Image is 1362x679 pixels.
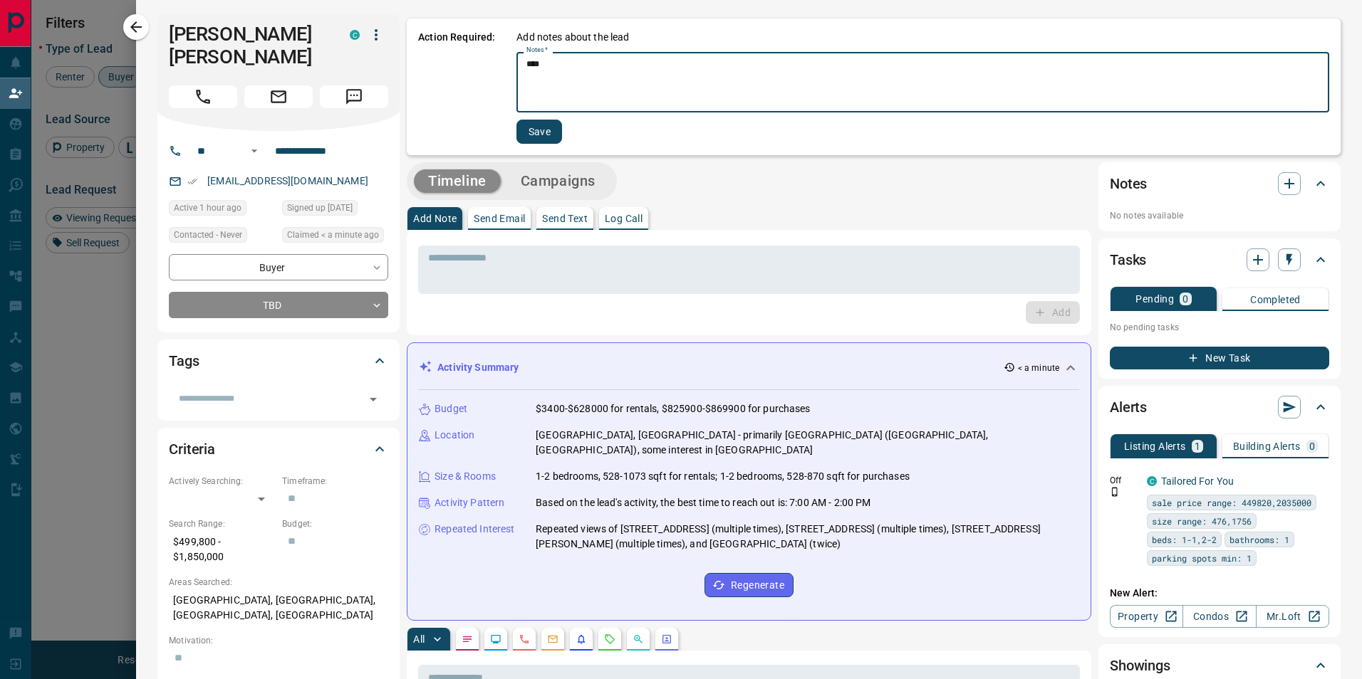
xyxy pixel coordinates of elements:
[169,438,215,460] h2: Criteria
[437,360,519,375] p: Activity Summary
[490,633,501,645] svg: Lead Browsing Activity
[536,401,810,416] p: $3400-$628000 for rentals, $825900-$869900 for purchases
[516,30,629,45] p: Add notes about the lead
[1161,475,1234,487] a: Tailored For You
[547,633,558,645] svg: Emails
[435,401,467,416] p: Budget
[413,214,457,223] p: Add Note
[576,633,587,645] svg: Listing Alerts
[1124,441,1186,451] p: Listing Alerts
[169,349,199,372] h2: Tags
[187,177,197,186] svg: Email Verified
[169,200,275,220] div: Mon Oct 13 2025
[1110,390,1329,424] div: Alerts
[1135,294,1174,304] p: Pending
[169,23,328,68] h1: [PERSON_NAME] [PERSON_NAME]
[174,228,242,242] span: Contacted - Never
[169,85,237,108] span: Call
[1110,248,1146,271] h2: Tasks
[287,228,379,242] span: Claimed < a minute ago
[1110,243,1329,277] div: Tasks
[474,214,525,223] p: Send Email
[1110,586,1329,601] p: New Alert:
[1147,476,1157,486] div: condos.ca
[1110,172,1147,195] h2: Notes
[435,469,496,484] p: Size & Rooms
[1110,347,1329,369] button: New Task
[1195,441,1200,451] p: 1
[1233,441,1301,451] p: Building Alerts
[1182,605,1256,628] a: Condos
[542,214,588,223] p: Send Text
[169,432,388,466] div: Criteria
[350,30,360,40] div: condos.ca
[661,633,672,645] svg: Agent Actions
[705,573,794,597] button: Regenerate
[1110,654,1170,677] h2: Showings
[519,633,530,645] svg: Calls
[1110,209,1329,222] p: No notes available
[282,200,388,220] div: Tue Oct 07 2025
[506,169,610,193] button: Campaigns
[605,214,643,223] p: Log Call
[282,517,388,530] p: Budget:
[462,633,473,645] svg: Notes
[536,469,910,484] p: 1-2 bedrooms, 528-1073 sqft for rentals; 1-2 bedrooms, 528-870 sqft for purchases
[418,30,495,144] p: Action Required:
[414,169,501,193] button: Timeline
[169,475,275,488] p: Actively Searching:
[1152,551,1252,565] span: parking spots min: 1
[1110,487,1120,497] svg: Push Notification Only
[1152,495,1311,510] span: sale price range: 449820,2035000
[435,495,504,510] p: Activity Pattern
[1110,317,1329,338] p: No pending tasks
[1110,396,1147,419] h2: Alerts
[1182,294,1188,304] p: 0
[320,85,388,108] span: Message
[287,201,353,215] span: Signed up [DATE]
[282,475,388,488] p: Timeframe:
[169,634,388,647] p: Motivation:
[207,175,368,186] a: [EMAIL_ADDRESS][DOMAIN_NAME]
[526,46,548,55] label: Notes
[1256,605,1329,628] a: Mr.Loft
[174,201,241,215] span: Active 1 hour ago
[169,292,388,318] div: TBD
[169,517,275,530] p: Search Range:
[1152,532,1217,547] span: beds: 1-1,2-2
[1018,362,1059,374] p: < a minute
[419,354,1079,381] div: Activity Summary< a minute
[1230,532,1289,547] span: bathrooms: 1
[633,633,644,645] svg: Opportunities
[435,522,514,537] p: Repeated Interest
[169,530,275,569] p: $499,800 - $1,850,000
[1152,514,1252,528] span: size range: 476,1756
[1309,441,1315,451] p: 0
[516,120,562,144] button: Save
[536,522,1079,552] p: Repeated views of [STREET_ADDRESS] (multiple times), [STREET_ADDRESS] (multiple times), [STREET_A...
[363,389,383,409] button: Open
[282,227,388,247] div: Mon Oct 13 2025
[1250,295,1301,305] p: Completed
[435,428,474,443] p: Location
[169,254,388,280] div: Buyer
[1110,474,1138,487] p: Off
[169,589,388,627] p: [GEOGRAPHIC_DATA], [GEOGRAPHIC_DATA], [GEOGRAPHIC_DATA], [GEOGRAPHIC_DATA]
[246,142,263,159] button: Open
[1110,167,1329,201] div: Notes
[1110,605,1183,628] a: Property
[169,576,388,589] p: Areas Searched:
[244,85,313,108] span: Email
[536,495,870,510] p: Based on the lead's activity, the best time to reach out is: 7:00 AM - 2:00 PM
[169,344,388,378] div: Tags
[604,633,615,645] svg: Requests
[413,634,425,644] p: All
[536,428,1079,458] p: [GEOGRAPHIC_DATA], [GEOGRAPHIC_DATA] - primarily [GEOGRAPHIC_DATA] ([GEOGRAPHIC_DATA], [GEOGRAPHI...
